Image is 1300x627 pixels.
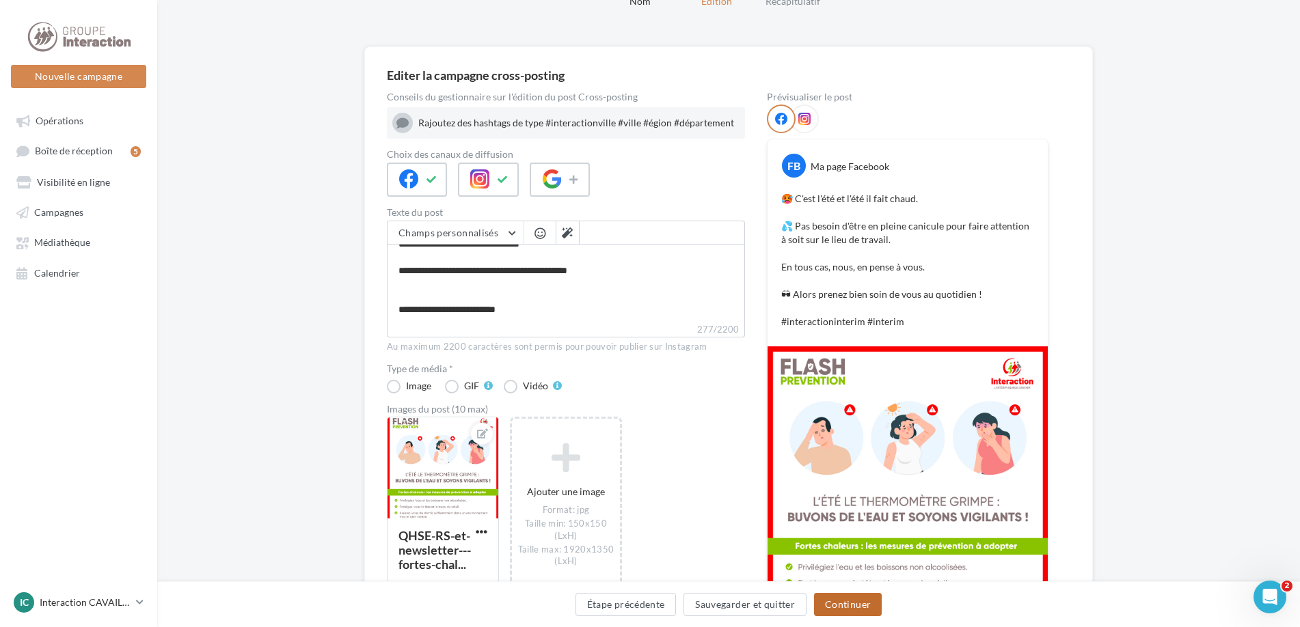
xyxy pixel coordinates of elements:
span: 2 [1282,581,1292,591]
button: Continuer [814,593,882,616]
div: Rajoutez des hashtags de type #interactionville #ville #égion #département [418,116,740,130]
span: Calendrier [34,267,80,279]
div: Ma page Facebook [811,160,889,173]
iframe: Intercom live chat [1254,581,1286,613]
a: Opérations [8,108,149,133]
span: IC [20,596,29,609]
div: Conseils du gestionnaire sur l'édition du post Cross-posting [387,92,745,102]
div: Editer la campagne cross-posting [387,69,565,81]
div: FB [782,154,806,178]
p: 🥵 C'est l'été et l'été il fait chaud. 💦 Pas besoin d'être en pleine canicule pour faire attention... [781,192,1034,329]
button: Étape précédente [575,593,677,616]
label: Texte du post [387,208,745,217]
label: Type de média * [387,364,745,374]
a: Médiathèque [8,229,149,254]
div: Prévisualiser le post [767,92,1048,102]
span: Champs personnalisés [398,227,498,238]
a: IC Interaction CAVAILLON [11,589,146,615]
a: Calendrier [8,260,149,285]
span: Opérations [36,115,83,126]
span: Médiathèque [34,237,90,249]
a: Boîte de réception5 [8,138,149,163]
label: Choix des canaux de diffusion [387,150,745,159]
div: GIF [464,381,479,391]
span: Visibilité en ligne [37,176,110,188]
button: Champs personnalisés [388,221,524,245]
div: Au maximum 2200 caractères sont permis pour pouvoir publier sur Instagram [387,341,745,353]
a: Visibilité en ligne [8,169,149,194]
button: Nouvelle campagne [11,65,146,88]
div: QHSE-RS-et-newsletter---fortes-chal... [398,528,471,572]
div: Image [406,381,431,391]
p: Interaction CAVAILLON [40,596,131,609]
span: Campagnes [34,206,83,218]
label: 277/2200 [387,322,745,337]
span: Boîte de réception [35,145,113,157]
button: Sauvegarder et quitter [683,593,807,616]
a: Campagnes [8,199,149,224]
div: Vidéo [523,381,548,391]
div: 5 [131,146,141,157]
div: Images du post (10 max) [387,404,745,414]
